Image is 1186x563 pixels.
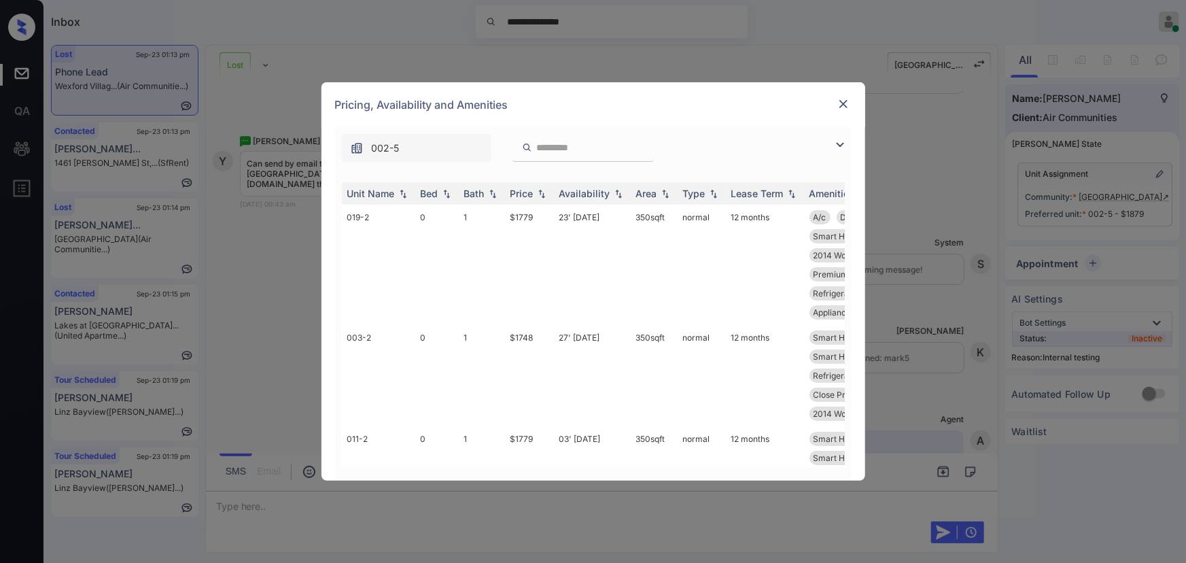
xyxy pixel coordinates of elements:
img: sorting [440,189,453,199]
div: Amenities [809,188,855,199]
td: normal [678,325,726,426]
span: Premium Floor [814,269,871,279]
td: 350 sqft [631,205,678,325]
div: Pricing, Availability and Amenities [321,82,865,127]
span: Dishwasher [841,212,886,222]
img: close [837,97,850,111]
span: Smart Home Ther... [814,352,888,362]
span: Smart Home Ther... [814,231,888,241]
img: sorting [707,189,720,199]
span: 002-5 [372,141,400,156]
td: 019-2 [342,205,415,325]
img: sorting [659,189,672,199]
div: Unit Name [347,188,395,199]
div: Bed [421,188,438,199]
td: 1 [459,426,505,528]
td: 003-2 [342,325,415,426]
img: sorting [535,189,548,199]
td: 1 [459,325,505,426]
td: 23' [DATE] [554,205,631,325]
span: Appliances Stai... [814,307,879,318]
span: Close Proximity... [814,390,880,400]
td: 12 months [726,325,804,426]
span: Refrigerator Le... [814,288,878,298]
div: Type [683,188,705,199]
td: 011-2 [342,426,415,528]
img: sorting [785,189,799,199]
td: 12 months [726,426,804,528]
img: sorting [396,189,410,199]
td: $1779 [505,426,554,528]
img: icon-zuma [350,141,364,155]
td: normal [678,205,726,325]
span: Smart Home Door... [814,332,889,343]
td: 350 sqft [631,426,678,528]
td: 0 [415,426,459,528]
span: 2014 Wood Floor... [814,250,884,260]
span: Refrigerator Le... [814,371,878,381]
span: A/c [814,212,826,222]
td: 0 [415,325,459,426]
div: Area [636,188,657,199]
td: 27' [DATE] [554,325,631,426]
td: normal [678,426,726,528]
img: sorting [486,189,500,199]
div: Bath [464,188,485,199]
img: icon-zuma [522,141,532,154]
td: $1748 [505,325,554,426]
td: 350 sqft [631,325,678,426]
span: Smart Home Wate... [814,434,890,444]
td: 1 [459,205,505,325]
span: Smart Home Ther... [814,453,888,463]
span: 2014 Wood Floor... [814,409,884,419]
td: $1779 [505,205,554,325]
img: icon-zuma [832,137,848,153]
div: Availability [559,188,610,199]
div: Lease Term [731,188,784,199]
td: 03' [DATE] [554,426,631,528]
div: Price [510,188,534,199]
td: 12 months [726,205,804,325]
td: 0 [415,205,459,325]
img: sorting [612,189,625,199]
